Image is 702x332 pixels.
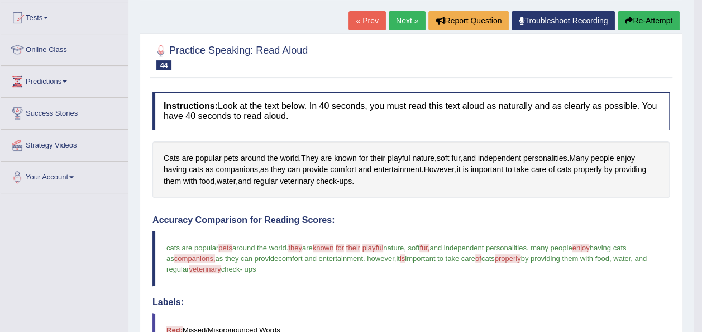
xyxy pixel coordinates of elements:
h2: Practice Speaking: Read Aloud [152,42,308,70]
span: as they can provide [215,254,278,263]
span: Click to see word definition [280,176,314,187]
a: Your Account [1,162,128,189]
span: cats [481,254,495,263]
span: Click to see word definition [514,164,528,176]
span: - [240,265,242,273]
span: playful [362,244,384,252]
a: Strategy Videos [1,130,128,158]
span: fur, [419,244,429,252]
span: for [336,244,344,252]
span: of [475,254,481,263]
span: cats are popular [166,244,218,252]
span: Click to see word definition [423,164,454,176]
span: nature, soft [383,244,419,252]
b: Instructions: [164,101,218,111]
span: important to take care [405,254,475,263]
span: Click to see word definition [334,153,356,164]
span: Click to see word definition [164,153,180,164]
span: Click to see word definition [557,164,571,176]
span: Click to see word definition [462,153,475,164]
span: Click to see word definition [339,176,352,187]
span: Click to see word definition [238,176,251,187]
span: enjoy [572,244,589,252]
div: . , , . , . , , , - . [152,141,670,198]
a: « Prev [348,11,385,30]
span: Click to see word definition [471,164,503,176]
span: Click to see word definition [164,164,187,176]
h4: Labels: [152,297,670,307]
span: veterinary [189,265,221,273]
span: Click to see word definition [359,164,371,176]
span: Click to see word definition [189,164,203,176]
span: they [288,244,302,252]
span: Click to see word definition [164,176,181,187]
span: Click to see word definition [271,164,285,176]
a: Predictions [1,66,128,94]
h4: Accuracy Comparison for Reading Scores: [152,215,670,225]
span: Click to see word definition [223,153,238,164]
span: Click to see word definition [604,164,612,176]
span: Click to see word definition [614,164,646,176]
span: Click to see word definition [182,153,193,164]
span: Click to see word definition [183,176,197,187]
a: Success Stories [1,98,128,126]
span: Click to see word definition [412,153,434,164]
span: companions, [174,254,216,263]
span: Click to see word definition [253,176,278,187]
span: Click to see word definition [374,164,422,176]
h4: Look at the text below. In 40 seconds, you must read this text aloud as naturally and as clearly ... [152,92,670,130]
span: Click to see word definition [288,164,300,176]
span: are [302,244,313,252]
span: Click to see word definition [216,164,258,176]
span: Click to see word definition [316,176,337,187]
span: ups [244,265,256,273]
span: Click to see word definition [301,153,318,164]
a: Tests [1,2,128,30]
span: is [400,254,405,263]
span: Click to see word definition [260,164,269,176]
a: Next » [389,11,426,30]
span: pets [218,244,232,252]
span: Click to see word definition [478,153,521,164]
button: Report Question [428,11,509,30]
span: Click to see word definition [370,153,385,164]
span: Click to see word definition [280,153,299,164]
span: Click to see word definition [267,153,278,164]
span: Click to see word definition [569,153,588,164]
button: Re-Attempt [618,11,680,30]
span: Click to see word definition [548,164,555,176]
span: properly [495,254,521,263]
a: Online Class [1,34,128,62]
span: around the world. [232,244,288,252]
span: Click to see word definition [451,153,460,164]
span: Click to see word definition [523,153,567,164]
span: Click to see word definition [359,153,367,164]
span: Click to see word definition [590,153,614,164]
span: , [631,254,633,263]
span: it [396,254,400,263]
span: Click to see word definition [330,164,356,176]
span: Click to see word definition [321,153,332,164]
span: 44 [156,60,171,70]
span: check [221,265,240,273]
span: known [313,244,334,252]
span: Click to see word definition [457,164,461,176]
span: comfort and entertainment. however, [278,254,396,263]
span: Click to see word definition [388,153,410,164]
span: Click to see word definition [437,153,450,164]
a: Troubleshoot Recording [512,11,615,30]
span: Click to see word definition [241,153,265,164]
span: Click to see word definition [199,176,214,187]
span: Click to see word definition [616,153,634,164]
span: Click to see word definition [505,164,512,176]
span: Click to see word definition [531,164,546,176]
span: Click to see word definition [217,176,236,187]
span: their [346,244,360,252]
span: Click to see word definition [302,164,328,176]
span: Click to see word definition [574,164,602,176]
span: Click to see word definition [206,164,214,176]
span: Click to see word definition [463,164,469,176]
span: Click to see word definition [195,153,222,164]
span: by providing them with food, water [520,254,631,263]
span: and independent personalities. many people [429,244,572,252]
